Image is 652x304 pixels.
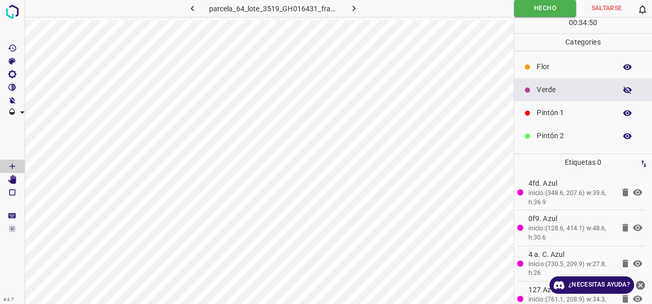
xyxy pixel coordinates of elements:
[209,3,338,17] h6: parcela_64_lote_3519_GH016431_frame_00051_49315.jpg
[569,18,577,27] font: 00
[568,279,630,290] font: ¿Necesitas ayuda?
[514,124,652,147] div: Pintón 2
[514,34,652,51] p: Categories
[528,285,614,295] p: 127.Azul
[514,78,652,101] div: Verde
[579,18,587,27] font: 34
[528,225,606,241] font: inicio:(128.6, 414.1) w:48.6, h:30.6
[514,101,652,124] div: Pintón 1
[528,178,614,189] p: 4fd. Azul
[528,213,614,224] p: 0f9. Azul
[537,61,611,72] p: Flor
[514,147,652,170] div: Pintón 3
[589,18,597,27] font: 50
[549,276,634,294] a: ¿Necesitas ayuda?
[1,296,16,304] div: 4.3.7
[537,84,611,95] p: Verde
[528,260,606,277] font: inicio:(730.5, 209.9) w:27.8, h:26
[537,131,611,141] p: Pintón 2
[634,276,647,294] button: Cerrar Ayuda
[528,189,606,206] font: inicio:(348.6, 207.6) w:39.6, h:36.9
[514,55,652,78] div: Flor
[3,3,22,21] img: logotipo
[565,158,601,166] font: Etiquetas 0
[528,249,614,260] p: 4 a. C. Azul
[569,17,597,33] div: : :
[537,107,611,118] p: Pintón 1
